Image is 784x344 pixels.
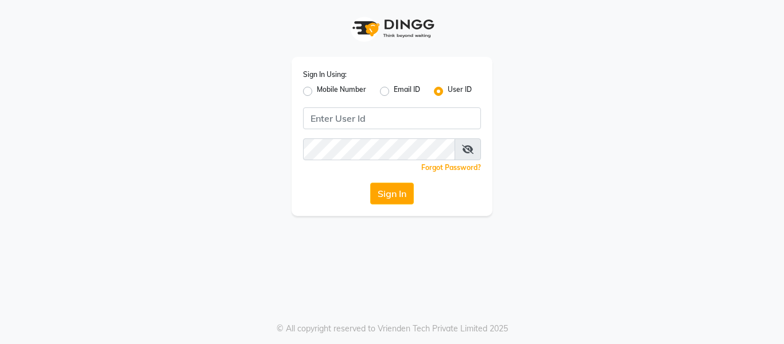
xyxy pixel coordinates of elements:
[448,84,472,98] label: User ID
[303,107,481,129] input: Username
[303,69,347,80] label: Sign In Using:
[370,183,414,204] button: Sign In
[421,163,481,172] a: Forgot Password?
[394,84,420,98] label: Email ID
[303,138,455,160] input: Username
[317,84,366,98] label: Mobile Number
[346,11,438,45] img: logo1.svg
